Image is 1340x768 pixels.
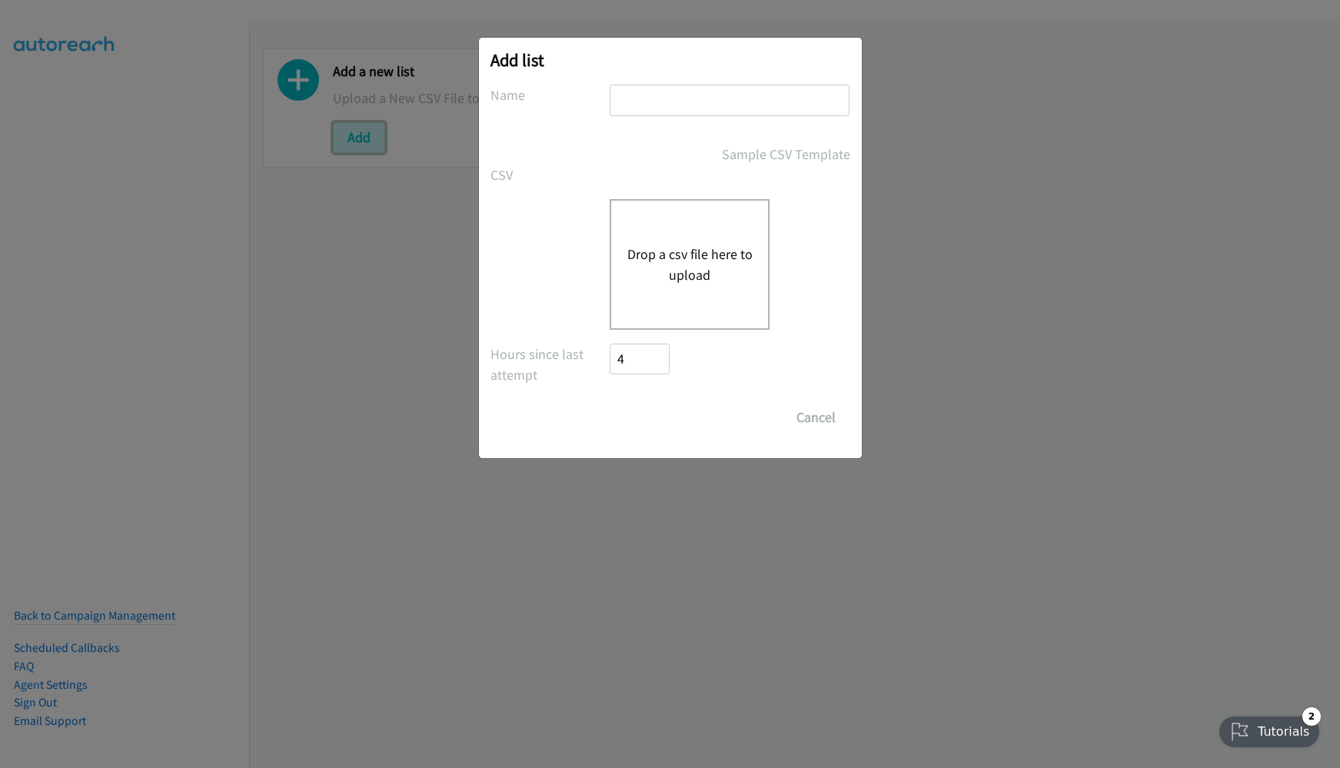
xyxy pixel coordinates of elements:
iframe: Checklist [1210,701,1328,756]
label: Hours since last attempt [490,344,610,385]
label: Name [490,85,610,105]
label: CSV [490,165,610,185]
button: Drop a csv file here to upload [627,244,753,285]
button: Cancel [782,402,850,433]
a: Sample CSV Template [722,144,850,165]
h2: Add list [490,49,850,71]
